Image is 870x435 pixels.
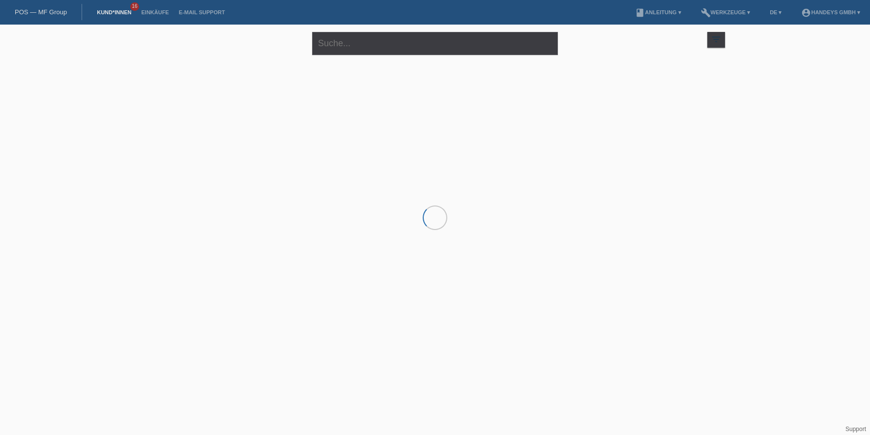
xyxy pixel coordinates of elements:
a: POS — MF Group [15,8,67,16]
a: Support [845,426,866,433]
a: bookAnleitung ▾ [630,9,686,15]
a: E-Mail Support [174,9,230,15]
a: Einkäufe [136,9,174,15]
i: filter_list [711,34,722,45]
input: Suche... [312,32,558,55]
a: account_circleHandeys GmbH ▾ [796,9,865,15]
a: DE ▾ [765,9,786,15]
a: Kund*innen [92,9,136,15]
span: 16 [130,2,139,11]
i: book [635,8,645,18]
i: account_circle [801,8,811,18]
i: build [701,8,711,18]
a: buildWerkzeuge ▾ [696,9,755,15]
